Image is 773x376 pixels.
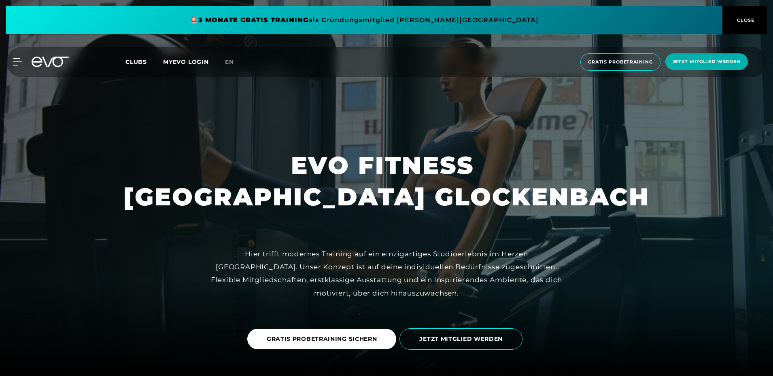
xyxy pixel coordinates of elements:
[578,53,663,71] a: Gratis Probetraining
[204,247,569,300] div: Hier trifft modernes Training auf ein einzigartiges Studioerlebnis im Herzen [GEOGRAPHIC_DATA]. U...
[735,17,755,24] span: CLOSE
[125,58,163,65] a: Clubs
[125,58,147,65] span: Clubs
[419,335,503,343] span: JETZT MITGLIED WERDEN
[673,58,741,65] span: Jetzt Mitglied werden
[722,6,767,34] button: CLOSE
[163,58,209,65] a: MYEVO LOGIN
[123,150,650,213] h1: EVO FITNESS [GEOGRAPHIC_DATA] GLOCKENBACH
[225,57,244,67] a: en
[588,59,653,65] span: Gratis Probetraining
[399,322,526,356] a: JETZT MITGLIED WERDEN
[225,58,234,65] span: en
[267,335,377,343] span: GRATIS PROBETRAINING SICHERN
[247,323,400,355] a: GRATIS PROBETRAINING SICHERN
[663,53,750,71] a: Jetzt Mitglied werden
